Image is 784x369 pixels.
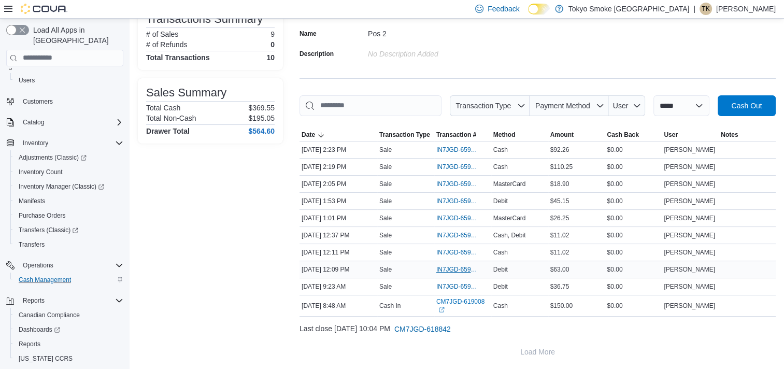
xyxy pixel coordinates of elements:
span: [PERSON_NAME] [664,197,715,205]
span: Debit [493,282,508,291]
span: Cash Back [607,131,638,139]
p: Sale [379,248,392,257]
button: Date [300,129,377,141]
button: Inventory Count [10,165,127,179]
span: $150.00 [550,302,573,310]
svg: External link [438,307,445,313]
a: Purchase Orders [15,209,70,222]
p: Sale [379,265,392,274]
span: Canadian Compliance [15,309,123,321]
span: $63.00 [550,265,569,274]
a: [US_STATE] CCRS [15,352,77,365]
span: Catalog [23,118,44,126]
button: IN7JGD-6597738 [436,229,489,242]
div: $0.00 [605,212,662,224]
img: Cova [21,4,67,14]
span: Canadian Compliance [19,311,80,319]
button: Customers [2,94,127,109]
span: Cash [493,248,508,257]
a: Cash Management [15,274,75,286]
a: Inventory Manager (Classic) [10,179,127,194]
h6: Total Non-Cash [146,114,196,122]
button: Transfers [10,237,127,252]
p: | [693,3,695,15]
div: $0.00 [605,144,662,156]
span: Date [302,131,315,139]
span: Load More [520,347,555,357]
span: Notes [721,131,738,139]
p: Cash In [379,302,401,310]
span: Load All Apps in [GEOGRAPHIC_DATA] [29,25,123,46]
span: [PERSON_NAME] [664,231,715,239]
p: $369.55 [248,104,275,112]
label: Description [300,50,334,58]
span: Debit [493,265,508,274]
h4: $564.60 [248,127,275,135]
span: Payment Method [535,102,590,110]
button: IN7JGD-6598247 [436,161,489,173]
button: Inventory [2,136,127,150]
span: IN7JGD-6597614 [436,265,479,274]
span: Dashboards [15,323,123,336]
a: Adjustments (Classic) [15,151,91,164]
button: Reports [2,293,127,308]
p: Sale [379,163,392,171]
span: Inventory Count [15,166,123,178]
span: Customers [23,97,53,106]
h6: # of Refunds [146,40,187,49]
button: IN7JGD-6597851 [436,212,489,224]
span: Purchase Orders [19,211,66,220]
p: Sale [379,146,392,154]
p: $195.05 [248,114,275,122]
span: $92.26 [550,146,569,154]
a: Canadian Compliance [15,309,84,321]
button: Cash Back [605,129,662,141]
span: [US_STATE] CCRS [19,354,73,363]
span: IN7JGD-6597617 [436,248,479,257]
a: Transfers (Classic) [10,223,127,237]
div: [DATE] 2:05 PM [300,178,377,190]
div: [DATE] 1:53 PM [300,195,377,207]
p: Sale [379,231,392,239]
span: MasterCard [493,180,526,188]
span: $36.75 [550,282,569,291]
button: Transaction # [434,129,491,141]
h4: 10 [266,53,275,62]
span: $11.02 [550,248,569,257]
button: Reports [10,337,127,351]
button: [US_STATE] CCRS [10,351,127,366]
a: Customers [19,95,57,108]
span: [PERSON_NAME] [664,265,715,274]
div: $0.00 [605,263,662,276]
span: [PERSON_NAME] [664,214,715,222]
div: [DATE] 1:01 PM [300,212,377,224]
button: IN7JGD-6597115 [436,280,489,293]
div: $0.00 [605,229,662,242]
div: Tristan Kovachik [700,3,712,15]
span: Transfers [19,240,45,249]
button: Load More [300,342,776,362]
span: Reports [19,294,123,307]
div: $0.00 [605,161,662,173]
span: Cash [493,163,508,171]
input: This is a search bar. As you type, the results lower in the page will automatically filter. [300,95,441,116]
button: Users [10,73,127,88]
span: [PERSON_NAME] [664,302,715,310]
span: [PERSON_NAME] [664,163,715,171]
span: Inventory [19,137,123,149]
a: Reports [15,338,45,350]
span: [PERSON_NAME] [664,146,715,154]
a: Transfers (Classic) [15,224,82,236]
div: [DATE] 8:48 AM [300,300,377,312]
p: Sale [379,282,392,291]
span: Reports [19,340,40,348]
span: Adjustments (Classic) [19,153,87,162]
span: IN7JGD-6598271 [436,146,479,154]
span: Manifests [15,195,123,207]
a: Transfers [15,238,49,251]
span: IN7JGD-6597115 [436,282,479,291]
div: [DATE] 12:37 PM [300,229,377,242]
span: Dashboards [19,325,60,334]
span: TK [702,3,709,15]
a: Inventory Count [15,166,67,178]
